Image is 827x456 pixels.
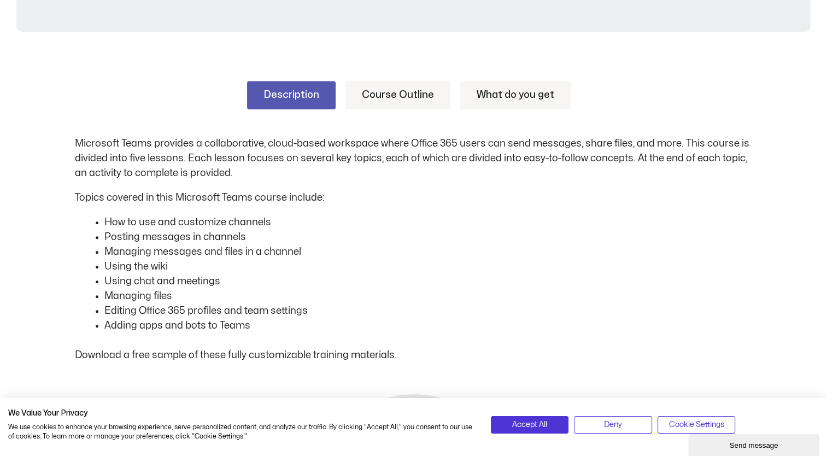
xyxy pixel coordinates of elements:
a: What do you get [460,81,571,109]
li: Managing files [104,289,753,303]
button: Adjust cookie preferences [658,416,736,434]
p: Topics covered in this Microsoft Teams course include: [75,190,753,205]
button: Accept all cookies [491,416,569,434]
span: Deny [604,419,622,431]
a: Course Outline [345,81,450,109]
span: Cookie Settings [669,419,724,431]
li: Managing messages and files in a channel [104,244,753,259]
li: Using the wiki [104,259,753,274]
li: Adding apps and bots to Teams [104,318,753,333]
p: We use cookies to enhance your browsing experience, serve personalized content, and analyze our t... [8,423,474,441]
h2: We Value Your Privacy [8,408,474,418]
li: Posting messages in channels [104,230,753,244]
a: Description [247,81,336,109]
p: Microsoft Teams provides a collaborative, cloud-based workspace where Office 365 users can send m... [75,136,753,180]
span: Download a free sample of these fully customizable training materials. [75,350,397,360]
button: Deny all cookies [574,416,652,434]
span: Accept All [512,419,547,431]
iframe: chat widget [688,432,822,456]
li: How to use and customize channels [104,215,753,230]
li: Using chat and meetings [104,274,753,289]
li: Editing Office 365 profiles and team settings [104,303,753,318]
